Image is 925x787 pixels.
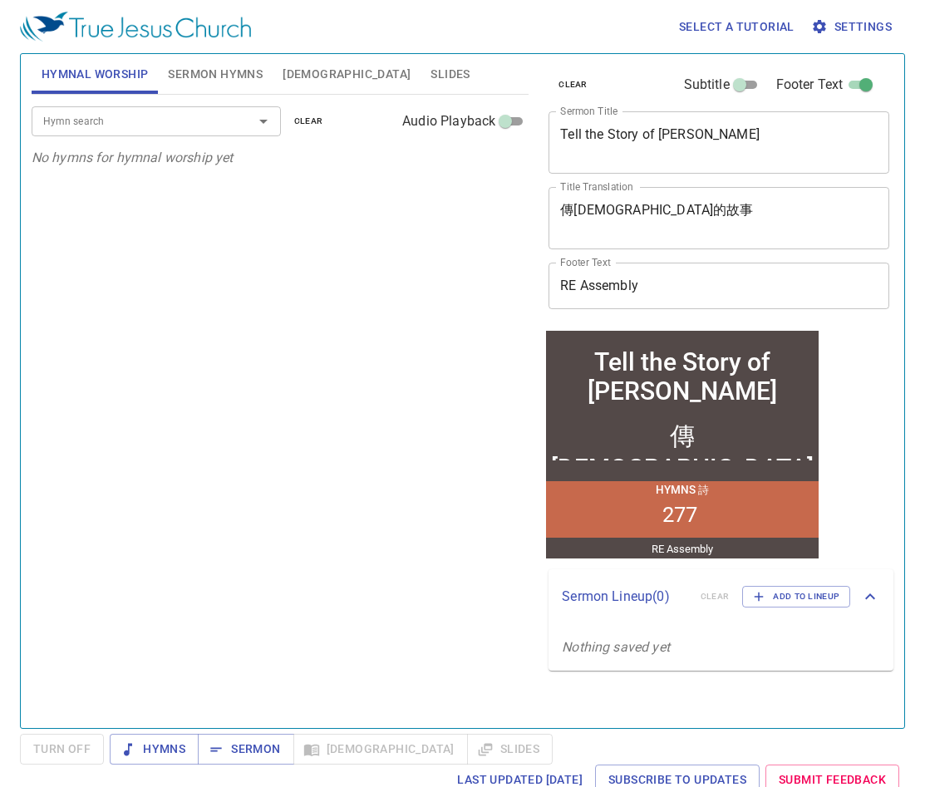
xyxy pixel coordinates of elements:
span: clear [294,114,323,129]
button: clear [549,75,598,95]
iframe: from-child [542,327,823,563]
span: clear [558,77,588,92]
button: Hymns [110,734,199,765]
span: Hymnal Worship [42,64,149,85]
span: Subtitle [684,75,730,95]
span: Sermon Hymns [168,64,263,85]
img: True Jesus Church [20,12,251,42]
div: Sermon Lineup(0)clearAdd to Lineup [549,569,893,624]
textarea: Tell the Story of [PERSON_NAME] [560,126,878,158]
button: Open [252,110,275,133]
button: clear [284,111,333,131]
span: Audio Playback [402,111,495,131]
button: Settings [808,12,898,42]
span: Sermon [211,739,280,760]
span: Slides [431,64,470,85]
span: Add to Lineup [753,589,839,604]
textarea: 傳[DEMOGRAPHIC_DATA]的故事 [560,202,878,234]
span: Settings [814,17,892,37]
button: Sermon [198,734,293,765]
p: Sermon Lineup ( 0 ) [562,587,687,607]
i: Nothing saved yet [562,639,670,655]
span: Hymns [123,739,185,760]
span: Select a tutorial [679,17,795,37]
button: Select a tutorial [672,12,801,42]
i: No hymns for hymnal worship yet [32,150,234,165]
span: Footer Text [776,75,844,95]
span: [DEMOGRAPHIC_DATA] [283,64,411,85]
button: Add to Lineup [742,586,850,607]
